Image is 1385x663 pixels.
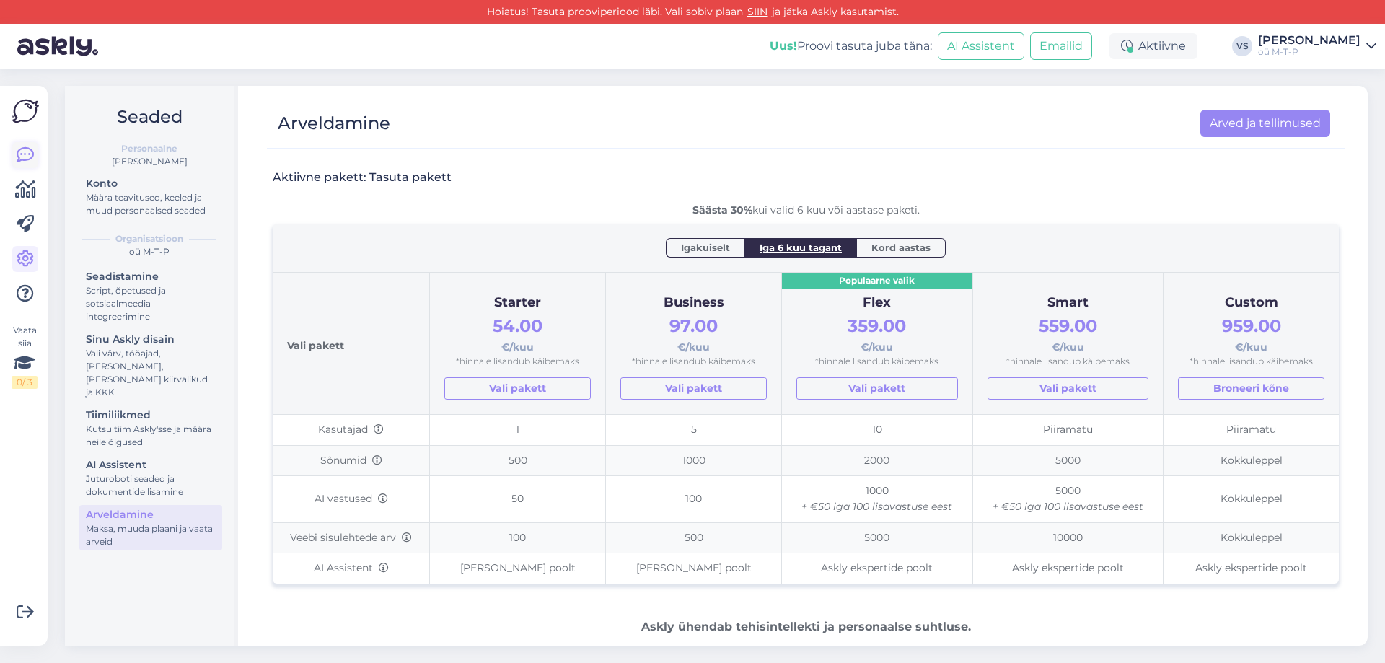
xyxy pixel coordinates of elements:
[86,191,216,217] div: Määra teavitused, keeled ja muud personaalsed seaded
[86,332,216,347] div: Sinu Askly disain
[273,553,430,584] td: AI Assistent
[86,507,216,522] div: Arveldamine
[938,32,1024,60] button: AI Assistent
[620,355,767,369] div: *hinnale lisandub käibemaks
[76,245,222,258] div: oü M-T-P
[79,455,222,501] a: AI AssistentJuturoboti seaded ja dokumentide lisamine
[79,174,222,219] a: KontoMäära teavitused, keeled ja muud personaalsed seaded
[1164,522,1339,553] td: Kokkuleppel
[641,620,971,633] b: Askly ühendab tehisintellekti ja personaalse suhtluse.
[770,38,932,55] div: Proovi tasuta juba täna:
[782,414,973,445] td: 10
[493,315,542,336] span: 54.00
[79,505,222,550] a: ArveldamineMaksa, muuda plaani ja vaata arveid
[796,377,958,400] a: Vali pakett
[444,312,591,355] div: €/kuu
[782,522,973,553] td: 5000
[1178,377,1324,400] button: Broneeri kõne
[620,312,767,355] div: €/kuu
[76,103,222,131] h2: Seaded
[972,522,1164,553] td: 10000
[988,355,1149,369] div: *hinnale lisandub käibemaks
[669,315,718,336] span: 97.00
[1164,553,1339,584] td: Askly ekspertide poolt
[1178,293,1324,313] div: Custom
[1178,355,1324,369] div: *hinnale lisandub käibemaks
[760,240,842,255] span: Iga 6 kuu tagant
[1258,35,1376,58] a: [PERSON_NAME]oü M-T-P
[692,203,752,216] b: Säästa 30%
[972,445,1164,476] td: 5000
[1164,414,1339,445] td: Piiramatu
[801,500,952,513] i: + €50 iga 100 lisavastuse eest
[76,155,222,168] div: [PERSON_NAME]
[1232,36,1252,56] div: VS
[972,476,1164,522] td: 5000
[972,553,1164,584] td: Askly ekspertide poolt
[1030,32,1092,60] button: Emailid
[79,267,222,325] a: SeadistamineScript, õpetused ja sotsiaalmeedia integreerimine
[430,553,606,584] td: [PERSON_NAME] poolt
[988,377,1149,400] a: Vali pakett
[770,39,797,53] b: Uus!
[79,405,222,451] a: TiimiliikmedKutsu tiim Askly'sse ja määra neile õigused
[782,273,972,289] div: Populaarne valik
[273,618,1339,653] div: Toetame parimaid tiime, igal ajal, igas kanalis, igas keeles.
[430,476,606,522] td: 50
[606,553,782,584] td: [PERSON_NAME] poolt
[430,522,606,553] td: 100
[1200,110,1330,137] a: Arved ja tellimused
[86,457,216,473] div: AI Assistent
[86,176,216,191] div: Konto
[796,293,958,313] div: Flex
[273,203,1339,218] div: kui valid 6 kuu või aastase paketi.
[273,476,430,522] td: AI vastused
[620,293,767,313] div: Business
[993,500,1143,513] i: + €50 iga 100 lisavastuse eest
[273,170,452,185] h3: Aktiivne pakett: Tasuta pakett
[606,522,782,553] td: 500
[988,293,1149,313] div: Smart
[86,269,216,284] div: Seadistamine
[12,376,38,389] div: 0 / 3
[743,5,772,18] a: SIIN
[782,445,973,476] td: 2000
[606,445,782,476] td: 1000
[1258,46,1360,58] div: oü M-T-P
[796,312,958,355] div: €/kuu
[972,414,1164,445] td: Piiramatu
[273,522,430,553] td: Veebi sisulehtede arv
[86,347,216,399] div: Vali värv, tööajad, [PERSON_NAME], [PERSON_NAME] kiirvalikud ja KKK
[273,445,430,476] td: Sõnumid
[1164,476,1339,522] td: Kokkuleppel
[782,553,973,584] td: Askly ekspertide poolt
[444,377,591,400] a: Vali pakett
[606,476,782,522] td: 100
[620,377,767,400] a: Vali pakett
[12,324,38,389] div: Vaata siia
[444,293,591,313] div: Starter
[273,414,430,445] td: Kasutajad
[79,330,222,401] a: Sinu Askly disainVali värv, tööajad, [PERSON_NAME], [PERSON_NAME] kiirvalikud ja KKK
[86,284,216,323] div: Script, õpetused ja sotsiaalmeedia integreerimine
[681,240,730,255] span: Igakuiselt
[1164,445,1339,476] td: Kokkuleppel
[430,414,606,445] td: 1
[115,232,183,245] b: Organisatsioon
[287,287,415,400] div: Vali pakett
[848,315,906,336] span: 359.00
[121,142,177,155] b: Personaalne
[1222,315,1281,336] span: 959.00
[12,97,39,125] img: Askly Logo
[782,476,973,522] td: 1000
[606,414,782,445] td: 5
[86,522,216,548] div: Maksa, muuda plaani ja vaata arveid
[278,110,390,137] div: Arveldamine
[796,355,958,369] div: *hinnale lisandub käibemaks
[1178,312,1324,355] div: €/kuu
[1109,33,1197,59] div: Aktiivne
[430,445,606,476] td: 500
[871,240,931,255] span: Kord aastas
[86,423,216,449] div: Kutsu tiim Askly'sse ja määra neile õigused
[86,473,216,499] div: Juturoboti seaded ja dokumentide lisamine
